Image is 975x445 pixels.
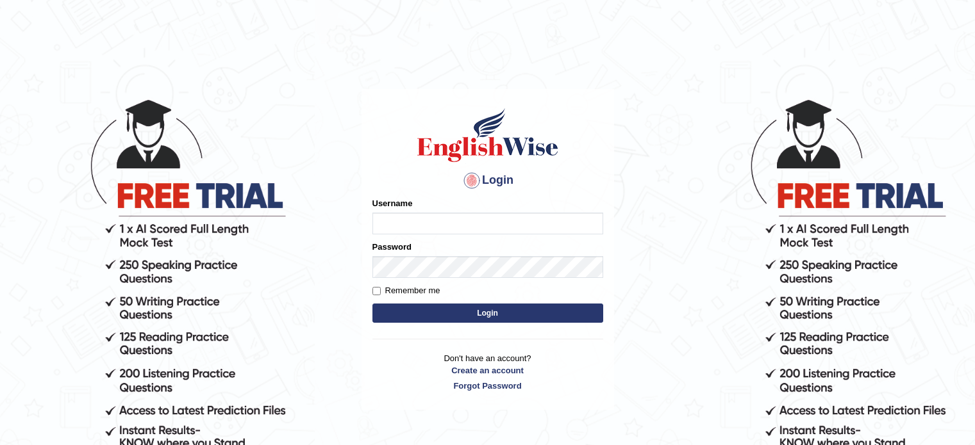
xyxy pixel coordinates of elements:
label: Password [372,241,412,253]
label: Username [372,197,413,209]
p: Don't have an account? [372,352,603,392]
img: Logo of English Wise sign in for intelligent practice with AI [415,106,561,164]
a: Create an account [372,364,603,376]
h4: Login [372,170,603,191]
label: Remember me [372,284,440,297]
input: Remember me [372,287,381,295]
a: Forgot Password [372,380,603,392]
button: Login [372,303,603,323]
